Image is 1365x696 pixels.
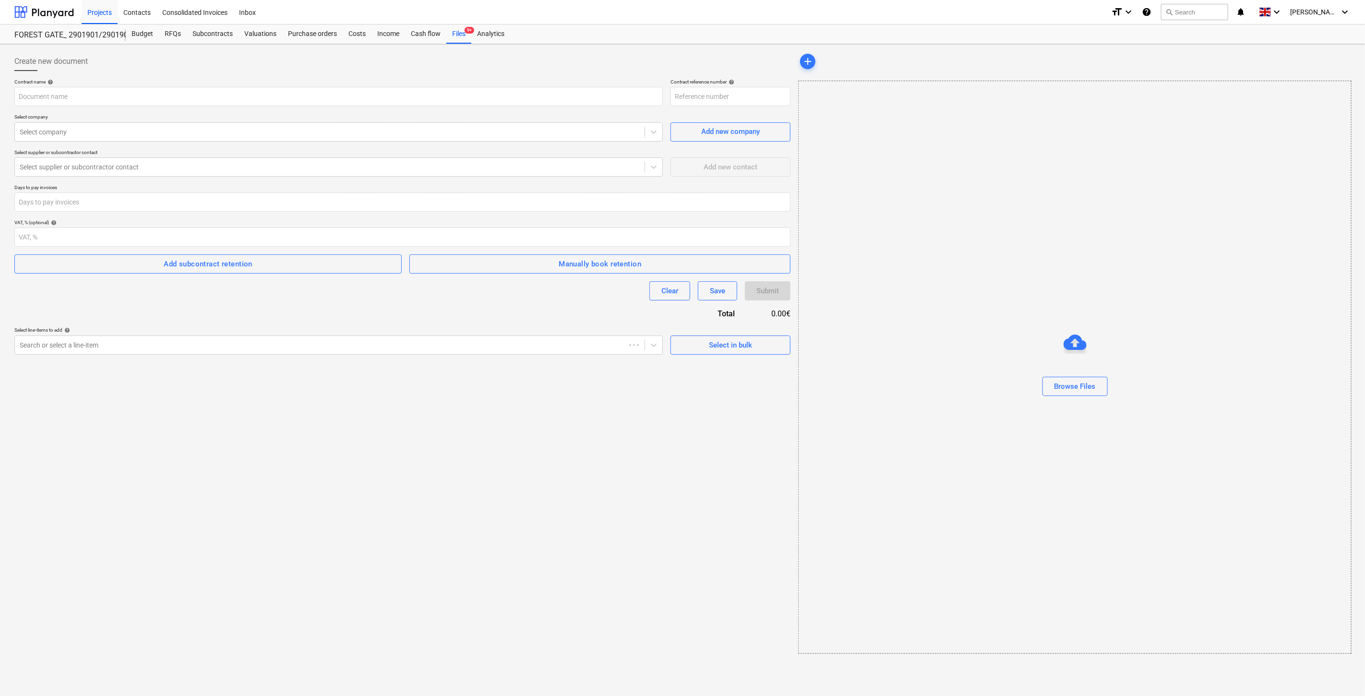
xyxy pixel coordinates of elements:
[798,81,1352,654] div: Browse Files
[666,308,750,319] div: Total
[343,24,371,44] a: Costs
[1236,6,1245,18] i: notifications
[661,285,678,297] div: Clear
[465,27,474,34] span: 9+
[671,122,790,142] button: Add new company
[239,24,282,44] a: Valuations
[14,79,663,85] div: Contract name
[405,24,446,44] a: Cash flow
[14,114,663,122] p: Select company
[559,258,641,270] div: Manually book retention
[710,285,725,297] div: Save
[701,125,760,138] div: Add new company
[698,281,737,300] button: Save
[1042,377,1108,396] button: Browse Files
[49,220,57,226] span: help
[1317,650,1365,696] iframe: Chat Widget
[446,24,471,44] div: Files
[1290,8,1338,16] span: [PERSON_NAME]
[14,149,663,157] p: Select supplier or subcontractor contact
[671,336,790,355] button: Select in bulk
[14,30,114,40] div: FOREST GATE_ 2901901/2901902/2901903
[1339,6,1351,18] i: keyboard_arrow_down
[14,228,790,247] input: VAT, %
[1161,4,1228,20] button: Search
[126,24,159,44] a: Budget
[187,24,239,44] a: Subcontracts
[1271,6,1282,18] i: keyboard_arrow_down
[46,79,53,85] span: help
[1165,8,1173,16] span: search
[14,327,663,333] div: Select line-items to add
[1054,380,1096,393] div: Browse Files
[1123,6,1134,18] i: keyboard_arrow_down
[409,254,790,274] button: Manually book retention
[649,281,690,300] button: Clear
[727,79,734,85] span: help
[750,308,790,319] div: 0.00€
[371,24,405,44] a: Income
[1111,6,1123,18] i: format_size
[671,79,790,85] div: Contract reference number
[159,24,187,44] a: RFQs
[671,87,790,106] input: Reference number
[282,24,343,44] a: Purchase orders
[14,192,790,212] input: Days to pay invoices
[446,24,471,44] a: Files9+
[709,339,752,351] div: Select in bulk
[471,24,510,44] a: Analytics
[14,87,663,106] input: Document name
[14,254,402,274] button: Add subcontract retention
[1142,6,1151,18] i: Knowledge base
[14,219,790,226] div: VAT, % (optional)
[62,327,70,333] span: help
[164,258,252,270] div: Add subcontract retention
[802,56,814,67] span: add
[14,184,790,192] p: Days to pay invoices
[14,56,88,67] span: Create new document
